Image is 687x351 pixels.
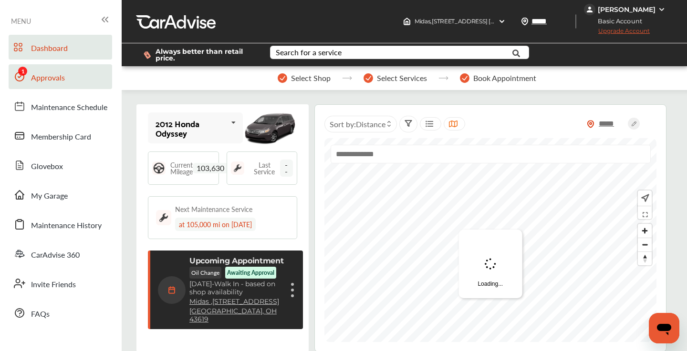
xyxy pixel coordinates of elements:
span: My Garage [31,190,68,202]
span: Midas , [STREET_ADDRESS] [GEOGRAPHIC_DATA] , OH 43619 [415,18,577,25]
img: recenter.ce011a49.svg [639,193,649,203]
p: Oil Change [189,267,221,279]
div: Next Maintenance Service [175,204,252,214]
span: [DATE] [189,280,212,288]
img: maintenance_logo [231,161,244,175]
iframe: Button to launch messaging window [649,313,679,343]
span: Distance [356,119,385,130]
a: Approvals [9,64,112,89]
span: Always better than retail price. [156,48,255,61]
img: calendar-icon.35d1de04.svg [158,276,186,304]
a: FAQs [9,301,112,325]
span: -- [280,160,293,177]
span: Select Services [377,74,427,82]
img: dollor_label_vector.a70140d1.svg [144,51,151,59]
img: header-divider.bc55588e.svg [575,14,576,29]
span: FAQs [31,308,50,321]
img: stepper-arrow.e24c07c6.svg [342,76,352,80]
div: 2012 Honda Odyssey [156,119,227,138]
span: Last Service [249,161,280,175]
span: Basic Account [585,16,649,26]
img: stepper-arrow.e24c07c6.svg [438,76,448,80]
div: Search for a service [276,49,342,56]
span: Current Mileage [170,161,193,175]
a: Invite Friends [9,271,112,296]
a: My Garage [9,182,112,207]
img: location_vector_orange.38f05af8.svg [587,120,594,128]
span: Glovebox [31,160,63,173]
span: Sort by : [330,119,385,130]
img: maintenance_logo [156,210,171,225]
img: stepper-checkmark.b5569197.svg [278,73,287,83]
span: Select Shop [291,74,331,82]
span: MENU [11,17,31,25]
button: Zoom in [638,224,652,238]
span: CarAdvise 360 [31,249,80,261]
p: Awaiting Approval [227,269,274,277]
canvas: Map [324,138,656,342]
span: - [212,280,214,288]
div: at 105,000 mi on [DATE] [175,218,256,231]
span: Upgrade Account [584,27,650,39]
img: stepper-checkmark.b5569197.svg [364,73,373,83]
a: [GEOGRAPHIC_DATA], OH 43619 [189,307,284,323]
p: Walk In - based on shop availability [189,280,284,296]
a: CarAdvise 360 [9,241,112,266]
span: Approvals [31,72,65,84]
a: Glovebox [9,153,112,178]
span: Invite Friends [31,279,76,291]
img: stepper-checkmark.b5569197.svg [460,73,469,83]
a: Midas ,[STREET_ADDRESS] [189,298,279,306]
button: Zoom out [638,238,652,251]
a: Maintenance Schedule [9,94,112,119]
p: Upcoming Appointment [189,256,284,265]
span: Membership Card [31,131,91,143]
a: Dashboard [9,35,112,60]
img: jVpblrzwTbfkPYzPPzSLxeg0AAAAASUVORK5CYII= [584,4,595,15]
img: mobile_7772_st0640_046.jpg [243,108,297,148]
div: [PERSON_NAME] [598,5,656,14]
span: Maintenance History [31,220,102,232]
img: WGsFRI8htEPBVLJbROoPRyZpYNWhNONpIPPETTm6eUC0GeLEiAAAAAElFTkSuQmCC [658,6,666,13]
div: Loading... [458,230,522,298]
img: header-home-logo.8d720a4f.svg [403,18,411,25]
a: Membership Card [9,123,112,148]
span: Maintenance Schedule [31,101,107,114]
span: Book Appointment [473,74,536,82]
img: header-down-arrow.9dd2ce7d.svg [498,18,506,25]
img: location_vector.a44bc228.svg [521,18,529,25]
span: 103,630 [193,163,228,173]
span: Dashboard [31,42,68,55]
a: Maintenance History [9,212,112,237]
button: Reset bearing to north [638,251,652,265]
img: steering_logo [152,161,166,175]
